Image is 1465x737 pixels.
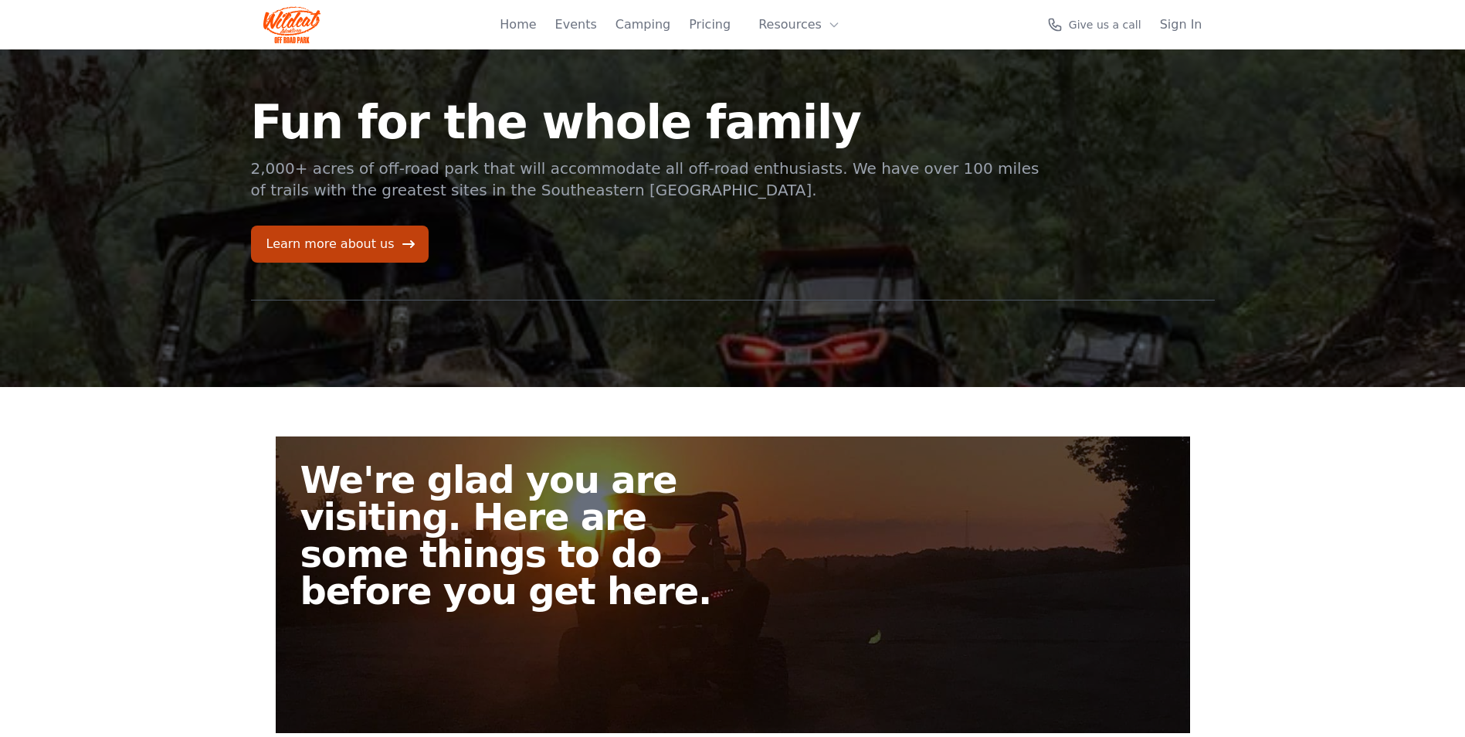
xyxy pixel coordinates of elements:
[263,6,321,43] img: Wildcat Logo
[276,436,1190,733] a: We're glad you are visiting. Here are some things to do before you get here.
[555,15,597,34] a: Events
[1160,15,1202,34] a: Sign In
[300,461,745,610] h2: We're glad you are visiting. Here are some things to do before you get here.
[616,15,670,34] a: Camping
[251,158,1042,201] p: 2,000+ acres of off-road park that will accommodate all off-road enthusiasts. We have over 100 mi...
[1069,17,1141,32] span: Give us a call
[251,226,429,263] a: Learn more about us
[500,15,536,34] a: Home
[749,9,849,40] button: Resources
[1047,17,1141,32] a: Give us a call
[689,15,731,34] a: Pricing
[251,99,1042,145] h1: Fun for the whole family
